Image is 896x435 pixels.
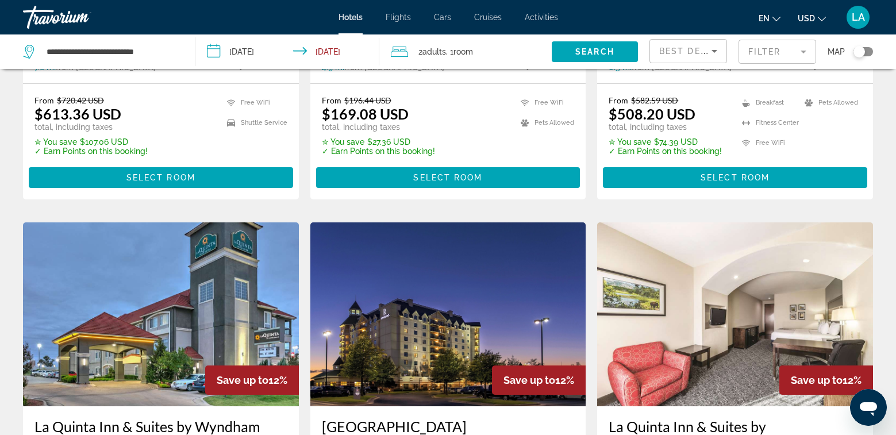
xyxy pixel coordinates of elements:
[422,47,446,56] span: Adults
[631,95,678,105] del: $582.59 USD
[609,147,722,156] p: ✓ Earn Points on this booking!
[659,44,717,58] mat-select: Sort by
[322,418,575,435] a: [GEOGRAPHIC_DATA]
[503,374,555,386] span: Save up to
[474,13,502,22] a: Cruises
[322,105,409,122] ins: $169.08 USD
[739,39,816,64] button: Filter
[609,137,651,147] span: ✮ You save
[413,173,482,182] span: Select Room
[759,10,780,26] button: Change language
[453,47,473,56] span: Room
[609,137,722,147] p: $74.39 USD
[515,95,574,110] li: Free WiFi
[322,95,341,105] span: From
[34,147,148,156] p: ✓ Earn Points on this booking!
[850,389,887,426] iframe: Button to launch messaging window
[701,173,770,182] span: Select Room
[603,167,867,188] button: Select Room
[597,222,873,406] img: Hotel image
[310,222,586,406] img: Hotel image
[322,122,435,132] p: total, including taxes
[34,137,77,147] span: ✮ You save
[492,365,586,395] div: 12%
[552,41,638,62] button: Search
[525,13,558,22] a: Activities
[609,95,628,105] span: From
[34,137,148,147] p: $107.06 USD
[609,122,722,132] p: total, including taxes
[339,13,363,22] a: Hotels
[316,170,580,183] a: Select Room
[29,170,293,183] a: Select Room
[736,136,799,150] li: Free WiFi
[798,14,815,23] span: USD
[736,95,799,110] li: Breakfast
[23,222,299,406] img: Hotel image
[575,47,614,56] span: Search
[379,34,552,69] button: Travelers: 2 adults, 0 children
[828,44,845,60] span: Map
[34,95,54,105] span: From
[23,2,138,32] a: Travorium
[344,95,391,105] del: $196.44 USD
[126,173,195,182] span: Select Room
[845,47,873,57] button: Toggle map
[217,374,268,386] span: Save up to
[659,47,719,56] span: Best Deals
[736,116,799,130] li: Fitness Center
[205,365,299,395] div: 12%
[791,374,843,386] span: Save up to
[57,95,104,105] del: $720.42 USD
[798,10,826,26] button: Change currency
[322,147,435,156] p: ✓ Earn Points on this booking!
[609,105,695,122] ins: $508.20 USD
[221,116,287,130] li: Shuttle Service
[852,11,865,23] span: LA
[322,137,364,147] span: ✮ You save
[34,122,148,132] p: total, including taxes
[322,137,435,147] p: $27.36 USD
[603,170,867,183] a: Select Room
[779,365,873,395] div: 12%
[759,14,770,23] span: en
[418,44,446,60] span: 2
[386,13,411,22] a: Flights
[316,167,580,188] button: Select Room
[195,34,379,69] button: Check-in date: May 14, 2026 Check-out date: May 17, 2026
[29,167,293,188] button: Select Room
[515,116,574,130] li: Pets Allowed
[446,44,473,60] span: , 1
[843,5,873,29] button: User Menu
[221,95,287,110] li: Free WiFi
[799,95,862,110] li: Pets Allowed
[434,13,451,22] a: Cars
[34,105,121,122] ins: $613.36 USD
